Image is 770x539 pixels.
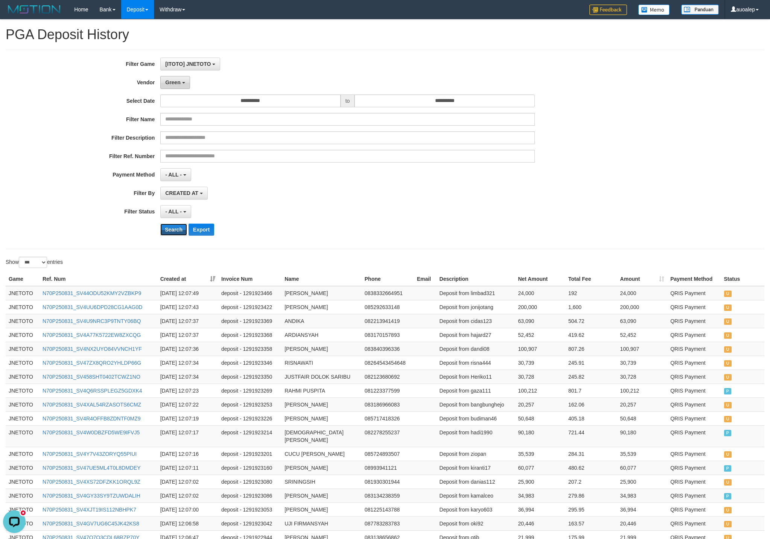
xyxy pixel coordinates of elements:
[617,314,668,328] td: 63,090
[437,314,515,328] td: Deposit from cidas123
[515,356,565,370] td: 30,739
[437,489,515,502] td: Deposit from kamalceo
[157,314,218,328] td: [DATE] 12:07:37
[362,384,414,397] td: 081223377599
[617,328,668,342] td: 52,452
[3,3,26,26] button: Open LiveChat chat widget
[341,94,355,107] span: to
[165,209,182,215] span: - ALL -
[617,447,668,461] td: 35,539
[157,425,218,447] td: [DATE] 12:07:17
[157,342,218,356] td: [DATE] 12:07:36
[6,286,40,300] td: JNETOTO
[165,79,180,85] span: Green
[282,411,362,425] td: [PERSON_NAME]
[282,502,362,516] td: [PERSON_NAME]
[282,516,362,530] td: UJI FIRMANSYAH
[724,346,732,353] span: UNPAID
[282,328,362,342] td: ARDIANSYAH
[157,502,218,516] td: [DATE] 12:07:00
[362,411,414,425] td: 085717418326
[565,489,617,502] td: 279.86
[157,272,218,286] th: Created at: activate to sort column ascending
[667,461,721,475] td: QRIS Payment
[6,397,40,411] td: JNETOTO
[617,370,668,384] td: 30,728
[6,300,40,314] td: JNETOTO
[6,411,40,425] td: JNETOTO
[157,370,218,384] td: [DATE] 12:07:34
[565,342,617,356] td: 807.26
[667,502,721,516] td: QRIS Payment
[43,493,140,499] a: N70P250831_SV4GY33SY9TZUWDALIH
[282,425,362,447] td: [DEMOGRAPHIC_DATA][PERSON_NAME]
[724,291,732,297] span: UNPAID
[617,425,668,447] td: 90,180
[724,402,732,408] span: UNPAID
[362,286,414,300] td: 0838332664951
[218,489,282,502] td: deposit - 1291923086
[638,5,670,15] img: Button%20Memo.svg
[565,411,617,425] td: 405.18
[160,58,220,70] button: [ITOTO] JNETOTO
[724,507,732,513] span: UNPAID
[437,370,515,384] td: Deposit from Heriko11
[414,272,437,286] th: Email
[724,479,732,486] span: UNPAID
[282,447,362,461] td: CUCU [PERSON_NAME]
[157,356,218,370] td: [DATE] 12:07:34
[218,384,282,397] td: deposit - 1291923269
[362,489,414,502] td: 083134238359
[667,272,721,286] th: Payment Method
[282,475,362,489] td: SRININGSIH
[617,411,668,425] td: 50,648
[515,272,565,286] th: Net Amount
[362,397,414,411] td: 083186966083
[218,425,282,447] td: deposit - 1291923214
[667,370,721,384] td: QRIS Payment
[6,475,40,489] td: JNETOTO
[617,489,668,502] td: 34,983
[6,342,40,356] td: JNETOTO
[565,314,617,328] td: 504.72
[589,5,627,15] img: Feedback.jpg
[160,168,191,181] button: - ALL -
[160,187,208,199] button: CREATED AT
[565,286,617,300] td: 192
[667,516,721,530] td: QRIS Payment
[43,429,140,435] a: N70P250831_SV4W0DBZFD5WE9IFVJ5
[515,411,565,425] td: 50,648
[617,300,668,314] td: 200,000
[362,461,414,475] td: 08993941121
[565,447,617,461] td: 284.31
[724,318,732,325] span: UNPAID
[565,475,617,489] td: 207.2
[218,314,282,328] td: deposit - 1291923369
[667,384,721,397] td: QRIS Payment
[43,402,141,408] a: N70P250831_SV4XAL54RZASOTS6CMZ
[43,507,136,513] a: N70P250831_SV4XJT19IS112NBHPK7
[157,286,218,300] td: [DATE] 12:07:49
[515,502,565,516] td: 36,994
[667,475,721,489] td: QRIS Payment
[157,300,218,314] td: [DATE] 12:07:43
[43,388,142,394] a: N70P250831_SV4Q6RSSPLEGZ5GDXK4
[667,342,721,356] td: QRIS Payment
[43,332,141,338] a: N70P250831_SV4A77K5722EW8ZXCQG
[43,346,142,352] a: N70P250831_SV4NX2UYO84VVNCH1YF
[515,300,565,314] td: 200,000
[617,397,668,411] td: 20,257
[362,314,414,328] td: 082213941419
[565,300,617,314] td: 1,600
[6,461,40,475] td: JNETOTO
[667,286,721,300] td: QRIS Payment
[157,516,218,530] td: [DATE] 12:06:58
[437,328,515,342] td: Deposit from hajard27
[437,356,515,370] td: Deposit from risna444
[565,516,617,530] td: 163.57
[218,516,282,530] td: deposit - 1291923042
[515,397,565,411] td: 20,257
[515,370,565,384] td: 30,728
[218,475,282,489] td: deposit - 1291923080
[437,272,515,286] th: Description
